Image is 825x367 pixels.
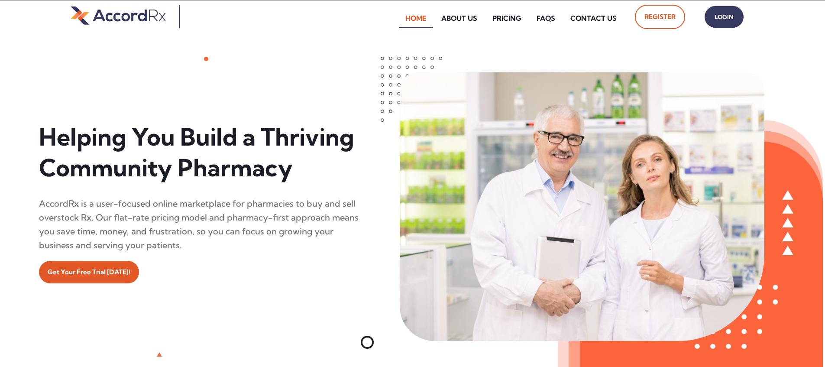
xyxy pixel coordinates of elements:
div: AccordRx is a user-focused online marketplace for pharmacies to buy and sell overstock Rx. Our fl... [39,197,361,252]
a: Home [399,8,433,28]
a: Login [705,6,744,28]
span: Register [644,10,676,24]
span: Get Your Free Trial [DATE]! [48,265,130,279]
a: Register [635,5,685,29]
h1: Helping You Build a Thriving Community Pharmacy [39,122,361,184]
a: FAQs [530,8,562,28]
span: Login [713,11,735,23]
a: Get Your Free Trial [DATE]! [39,261,139,283]
a: Pricing [486,8,528,28]
a: About Us [435,8,484,28]
a: Contact Us [564,8,623,28]
img: default-logo [71,5,166,26]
